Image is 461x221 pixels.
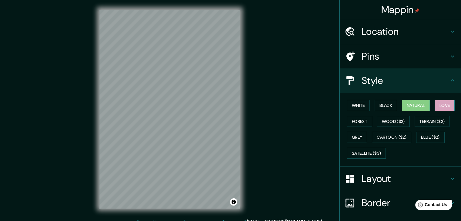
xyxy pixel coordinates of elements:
button: Forest [347,116,372,127]
div: Pins [340,44,461,68]
h4: Pins [362,50,449,62]
button: Cartoon ($2) [372,132,411,143]
iframe: Help widget launcher [407,197,454,214]
button: Toggle attribution [230,198,237,206]
button: Blue ($2) [416,132,445,143]
div: Location [340,19,461,44]
button: Grey [347,132,367,143]
h4: Layout [362,173,449,185]
button: Wood ($2) [377,116,410,127]
h4: Mappin [381,4,420,16]
button: Love [435,100,455,111]
h4: Location [362,25,449,38]
button: Natural [402,100,430,111]
div: Layout [340,167,461,191]
button: Terrain ($2) [415,116,450,127]
h4: Style [362,74,449,87]
canvas: Map [99,10,240,209]
button: Black [375,100,397,111]
img: pin-icon.png [415,8,419,13]
button: Satellite ($3) [347,148,386,159]
button: White [347,100,370,111]
h4: Border [362,197,449,209]
div: Border [340,191,461,215]
div: Style [340,68,461,93]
